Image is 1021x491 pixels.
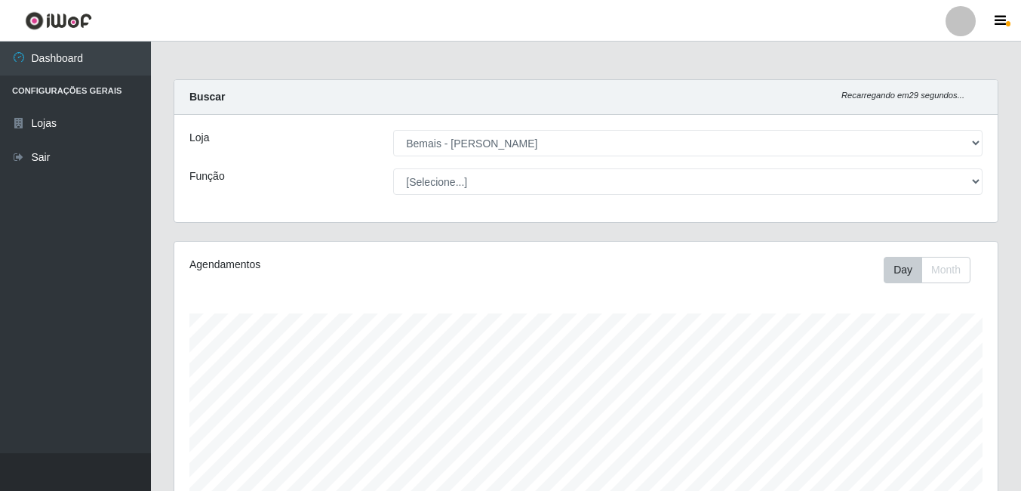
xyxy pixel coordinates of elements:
[25,11,92,30] img: CoreUI Logo
[884,257,983,283] div: Toolbar with button groups
[189,168,225,184] label: Função
[189,91,225,103] strong: Buscar
[921,257,970,283] button: Month
[841,91,964,100] i: Recarregando em 29 segundos...
[189,130,209,146] label: Loja
[884,257,970,283] div: First group
[884,257,922,283] button: Day
[189,257,506,273] div: Agendamentos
